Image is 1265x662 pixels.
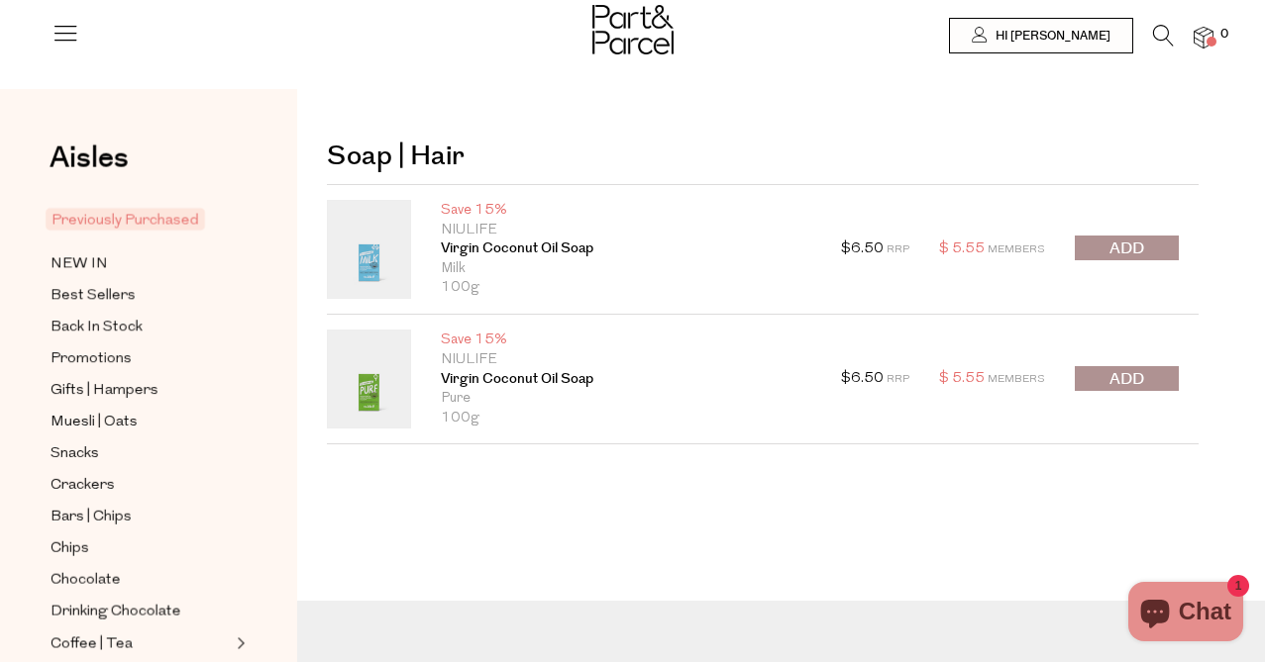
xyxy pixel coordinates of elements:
span: 6.50 [851,241,884,256]
a: Previously Purchased [51,208,231,232]
p: 100g [441,409,811,428]
span: $ [841,241,851,256]
button: Expand/Collapse Coffee | Tea [232,631,246,655]
a: Coffee | Tea [51,631,231,656]
span: RRP [887,374,909,385]
a: 0 [1194,27,1213,47]
span: Drinking Chocolate [51,601,181,624]
a: Virgin Coconut Oil Soap [441,370,811,390]
span: Hi [PERSON_NAME] [991,28,1110,45]
span: Previously Purchased [46,208,205,231]
span: Best Sellers [51,284,136,308]
inbox-online-store-chat: Shopify online store chat [1122,582,1249,646]
a: Aisles [50,143,129,193]
span: Crackers [51,474,115,498]
a: Muesli | Oats [51,410,231,434]
span: Aisles [50,137,129,180]
span: $ [841,371,851,386]
a: Chocolate [51,568,231,593]
span: $ [939,241,949,256]
span: NEW IN [51,252,108,276]
p: Save 15% [441,331,811,350]
span: 5.55 [952,241,985,256]
a: Bars | Chips [51,505,231,529]
span: Back In Stock [51,316,143,339]
span: Gifts | Hampers [51,379,158,403]
a: Back In Stock [51,315,231,339]
span: Chocolate [51,569,121,593]
a: Snacks [51,441,231,466]
a: Gifts | Hampers [51,378,231,403]
p: Save 15% [441,201,811,221]
span: Muesli | Oats [51,411,138,434]
span: Chips [51,537,89,561]
span: 5.55 [952,371,985,386]
p: 100g [441,278,811,298]
a: Hi [PERSON_NAME] [949,18,1133,53]
span: 6.50 [851,371,884,386]
span: Coffee | Tea [51,632,133,656]
a: Chips [51,536,231,561]
p: Niulife [441,350,811,370]
span: Members [988,374,1045,385]
span: Snacks [51,442,99,466]
p: Pure [441,389,811,409]
span: 0 [1215,26,1233,44]
h2: Soap | Hair [327,114,1199,185]
span: RRP [887,244,909,255]
a: Promotions [51,346,231,371]
p: Niulife [441,221,811,240]
p: Milk [441,259,811,279]
span: Members [988,244,1045,255]
a: NEW IN [51,251,231,276]
span: Promotions [51,347,132,371]
span: Bars | Chips [51,506,132,529]
a: Drinking Chocolate [51,600,231,624]
a: Crackers [51,473,231,498]
span: $ [939,371,949,386]
img: Part&Parcel [592,5,674,54]
a: Best Sellers [51,283,231,308]
a: Virgin Coconut Oil Soap [441,239,811,259]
